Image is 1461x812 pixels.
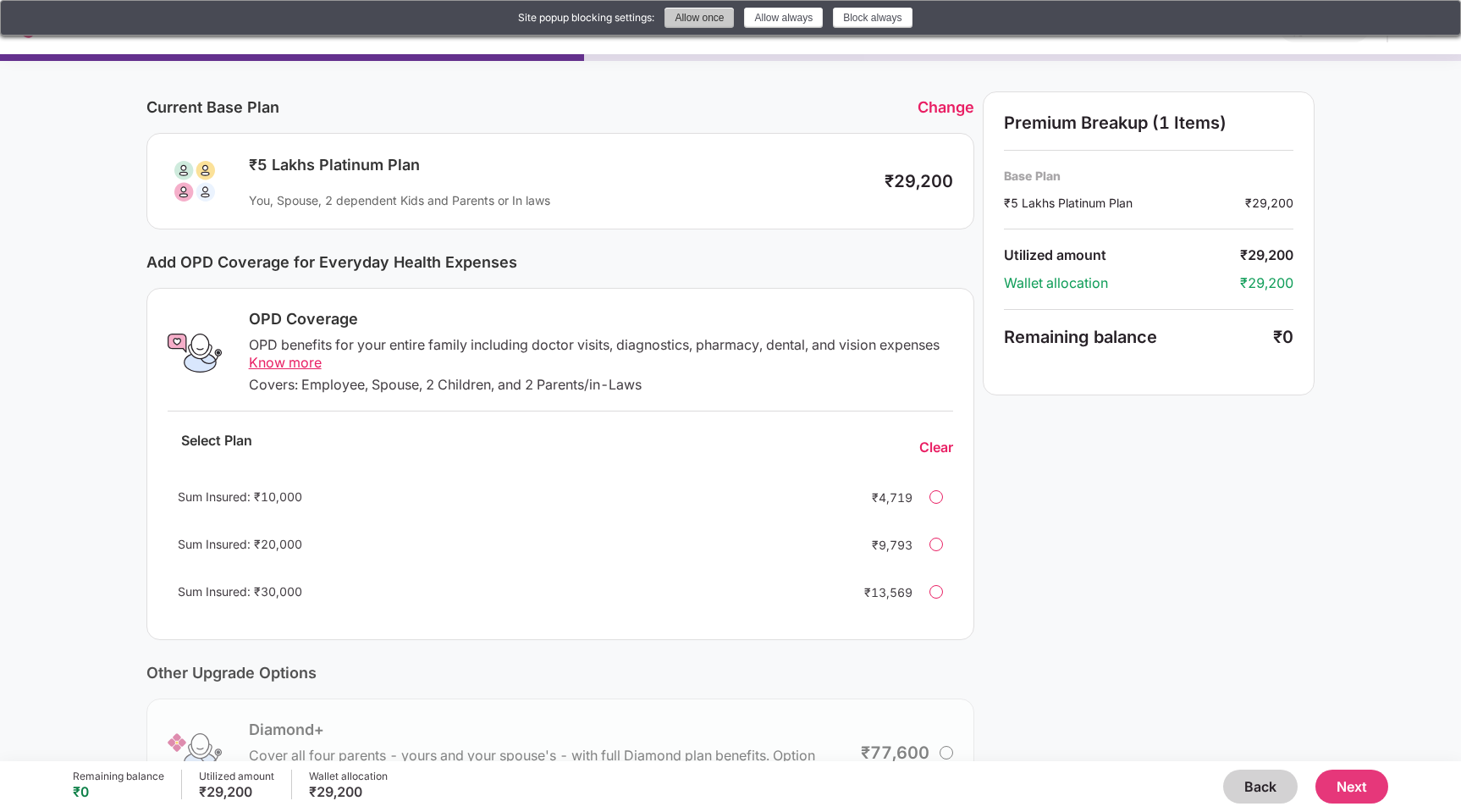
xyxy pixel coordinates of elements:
button: Allow always [744,8,823,28]
div: Remaining balance [73,770,164,783]
img: OPD Coverage [168,326,222,380]
div: ₹29,200 [1240,246,1293,264]
div: Change [918,98,974,116]
div: Premium Breakup (1 Items) [1004,113,1293,133]
span: Sum Insured: ₹20,000 [178,537,302,551]
button: Next [1315,770,1388,804]
div: ₹5 Lakhs Platinum Plan [1004,194,1245,212]
div: You, Spouse, 2 dependent Kids and Parents or In laws [249,192,868,208]
div: Utilized amount [1004,246,1240,264]
div: ₹4,719 [845,489,912,506]
div: ₹29,200 [199,783,274,800]
button: Back [1223,770,1298,804]
div: ₹0 [73,783,164,800]
div: ₹29,200 [885,171,953,191]
div: ₹29,200 [309,783,388,800]
div: OPD benefits for your entire family including doctor visits, diagnostics, pharmacy, dental, and v... [249,336,954,372]
div: Base Plan [1004,168,1293,184]
div: ₹9,793 [845,536,912,554]
span: Sum Insured: ₹10,000 [178,489,302,504]
div: Other Upgrade Options [146,664,975,682]
button: Allow once [664,8,734,28]
div: Remaining balance [1004,327,1273,347]
div: ₹29,200 [1245,194,1293,212]
button: Block always [833,8,912,28]
div: ₹5 Lakhs Platinum Plan [249,155,868,175]
span: Know more [249,354,322,371]
img: svg+xml;base64,PHN2ZyB3aWR0aD0iODAiIGhlaWdodD0iODAiIHZpZXdCb3g9IjAgMCA4MCA4MCIgZmlsbD0ibm9uZSIgeG... [168,154,222,208]
span: Sum Insured: ₹30,000 [178,584,302,599]
div: Add OPD Coverage for Everyday Health Expenses [146,253,975,271]
div: ₹13,569 [845,583,912,601]
div: Utilized amount [199,770,274,783]
div: ₹0 [1273,327,1293,347]
div: OPD Coverage [249,309,954,329]
div: ₹29,200 [1240,274,1293,292]
div: Covers: Employee, Spouse, 2 Children, and 2 Parents/in-Laws [249,376,954,394]
div: Wallet allocation [309,770,388,783]
div: Site popup blocking settings: [518,10,654,26]
div: Select Plan [168,432,266,463]
div: Current Base Plan [146,98,918,116]
div: Wallet allocation [1004,274,1240,292]
div: Clear [919,439,953,456]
